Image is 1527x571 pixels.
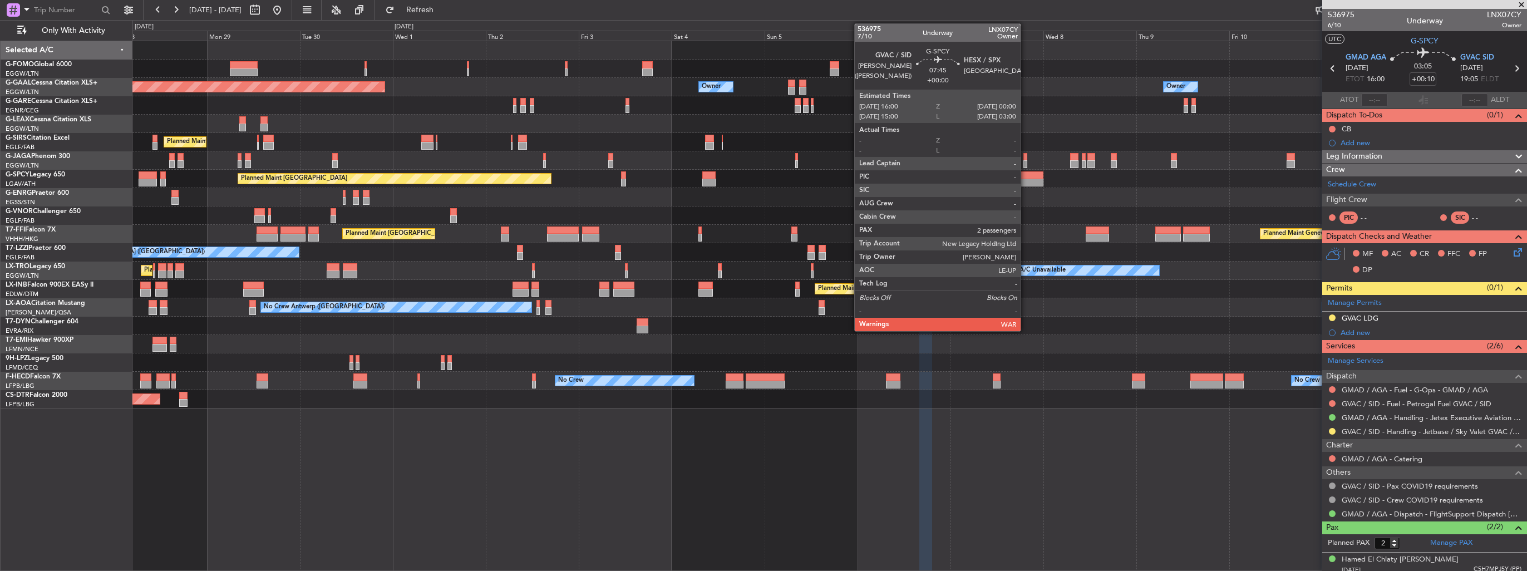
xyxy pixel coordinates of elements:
div: Sun 5 [765,31,858,41]
span: MF [1362,249,1373,260]
span: Leg Information [1326,150,1382,163]
a: Manage Permits [1328,298,1382,309]
div: Sat 4 [672,31,765,41]
a: LX-AOACitation Mustang [6,300,85,307]
span: T7-DYN [6,318,31,325]
span: LX-AOA [6,300,31,307]
a: G-VNORChallenger 650 [6,208,81,215]
div: [DATE] [135,22,154,32]
a: EGSS/STN [6,198,35,206]
span: LX-TRO [6,263,29,270]
span: Crew [1326,164,1345,176]
a: EVRA/RIX [6,327,33,335]
span: 16:00 [1367,74,1385,85]
div: No Crew [558,372,584,389]
a: G-FOMOGlobal 6000 [6,61,72,68]
div: Hamed El Chiaty [PERSON_NAME] [1342,554,1459,565]
div: Mon 29 [207,31,300,41]
a: VHHH/HKG [6,235,38,243]
span: AC [1391,249,1401,260]
div: Sun 28 [114,31,207,41]
div: Planned Maint [GEOGRAPHIC_DATA] [241,170,347,187]
div: - - [1472,213,1497,223]
span: [DATE] [1346,63,1368,74]
div: CB [1342,124,1351,134]
span: (2/6) [1487,340,1503,352]
a: EGGW/LTN [6,70,39,78]
a: GMAD / AGA - Dispatch - FlightSupport Dispatch [GEOGRAPHIC_DATA] [1342,509,1521,519]
span: G-SPCY [6,171,29,178]
div: Owner [702,78,721,95]
a: LX-INBFalcon 900EX EASy II [6,282,93,288]
span: Refresh [397,6,444,14]
a: Schedule Crew [1328,179,1376,190]
span: 03:05 [1414,61,1432,72]
div: A/C Unavailable [1019,262,1066,279]
span: CS-DTR [6,392,29,398]
a: EGLF/FAB [6,143,35,151]
span: [DATE] [1460,63,1483,74]
a: G-SPCYLegacy 650 [6,171,65,178]
a: T7-FFIFalcon 7X [6,227,56,233]
span: G-LEAX [6,116,29,123]
div: Thu 2 [486,31,579,41]
input: --:-- [1361,93,1388,107]
a: EGGW/LTN [6,88,39,96]
span: 9H-LPZ [6,355,28,362]
div: GVAC LDG [1342,313,1378,323]
div: Add new [1341,138,1521,147]
span: [DATE] - [DATE] [189,5,242,15]
div: Wed 8 [1043,31,1136,41]
a: LFMN/NCE [6,345,38,353]
span: T7-EMI [6,337,27,343]
a: EGNR/CEG [6,106,39,115]
a: GVAC / SID - Pax COVID19 requirements [1342,481,1478,491]
a: G-GARECessna Citation XLS+ [6,98,97,105]
span: Only With Activity [29,27,117,35]
span: Services [1326,340,1355,353]
a: EGGW/LTN [6,161,39,170]
div: Fri 10 [1229,31,1322,41]
span: ATOT [1340,95,1358,106]
a: GVAC / SID - Handling - Jetbase / Sky Valet GVAC / [PERSON_NAME] [1342,427,1521,436]
div: Wed 1 [393,31,486,41]
span: ETOT [1346,74,1364,85]
a: LFMD/CEQ [6,363,38,372]
div: Planned Maint Geneva (Cointrin) [1263,225,1355,242]
a: G-GAALCessna Citation XLS+ [6,80,97,86]
div: [DATE] [395,22,413,32]
span: Dispatch Checks and Weather [1326,230,1432,243]
a: G-LEAXCessna Citation XLS [6,116,91,123]
div: Thu 9 [1136,31,1229,41]
a: 9H-LPZLegacy 500 [6,355,63,362]
a: EGLF/FAB [6,216,35,225]
span: 19:05 [1460,74,1478,85]
div: Owner [1166,78,1185,95]
div: Planned Maint [GEOGRAPHIC_DATA] ([GEOGRAPHIC_DATA]) [818,280,993,297]
span: Others [1326,466,1351,479]
span: 536975 [1328,9,1354,21]
div: Tue 30 [300,31,393,41]
button: Only With Activity [12,22,121,40]
span: G-GAAL [6,80,31,86]
span: (2/2) [1487,521,1503,533]
a: GMAD / AGA - Fuel - G-Ops - GMAD / AGA [1342,385,1488,395]
div: Planned Maint [GEOGRAPHIC_DATA] ([GEOGRAPHIC_DATA]) [346,225,521,242]
div: PIC [1339,211,1358,224]
div: Add new [1341,328,1521,337]
span: G-GARE [6,98,31,105]
a: EGGW/LTN [6,125,39,133]
span: FP [1479,249,1487,260]
span: F-HECD [6,373,30,380]
span: G-VNOR [6,208,33,215]
span: Permits [1326,282,1352,295]
span: G-SIRS [6,135,27,141]
input: Trip Number [34,2,98,18]
span: G-JAGA [6,153,31,160]
a: CS-DTRFalcon 2000 [6,392,67,398]
a: T7-EMIHawker 900XP [6,337,73,343]
span: Dispatch [1326,370,1357,383]
a: GVAC / SID - Crew COVID19 requirements [1342,495,1483,505]
span: Owner [1487,21,1521,30]
span: LX-INB [6,282,27,288]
